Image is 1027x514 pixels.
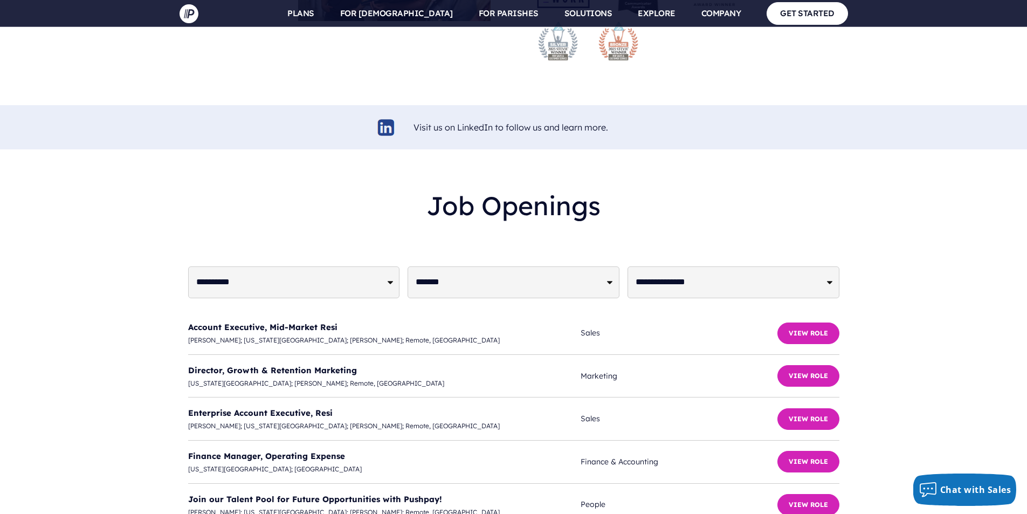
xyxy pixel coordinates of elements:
[777,408,839,430] button: View Role
[188,420,581,432] span: [PERSON_NAME]; [US_STATE][GEOGRAPHIC_DATA]; [PERSON_NAME]; Remote, [GEOGRAPHIC_DATA]
[188,182,839,230] h2: Job Openings
[413,122,608,133] a: Visit us on LinkedIn to follow us and learn more.
[777,323,839,344] button: View Role
[581,326,777,340] span: Sales
[188,334,581,346] span: [PERSON_NAME]; [US_STATE][GEOGRAPHIC_DATA]; [PERSON_NAME]; Remote, [GEOGRAPHIC_DATA]
[581,498,777,511] span: People
[536,19,580,63] img: stevie-silver
[913,474,1017,506] button: Chat with Sales
[188,378,581,389] span: [US_STATE][GEOGRAPHIC_DATA]; [PERSON_NAME]; Remote, [GEOGRAPHIC_DATA]
[581,412,777,426] span: Sales
[188,408,333,418] a: Enterprise Account Executive, Resi
[777,365,839,387] button: View Role
[940,484,1011,496] span: Chat with Sales
[376,118,396,138] img: linkedin-logo
[597,19,640,63] img: stevie-bronze
[188,451,345,461] a: Finance Manager, Operating Expense
[581,369,777,383] span: Marketing
[188,463,581,475] span: [US_STATE][GEOGRAPHIC_DATA]; [GEOGRAPHIC_DATA]
[767,2,848,24] a: GET STARTED
[777,451,839,472] button: View Role
[188,494,442,504] a: Join our Talent Pool for Future Opportunities with Pushpay!
[188,365,357,375] a: Director, Growth & Retention Marketing
[188,322,337,332] a: Account Executive, Mid-Market Resi
[581,455,777,469] span: Finance & Accounting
